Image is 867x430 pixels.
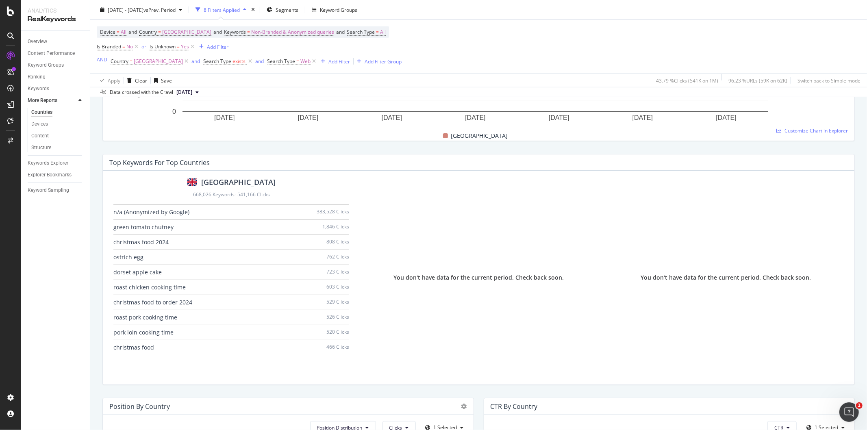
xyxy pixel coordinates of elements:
text: [DATE] [465,115,485,122]
div: Overview [28,37,47,46]
span: = [122,43,125,50]
a: Explorer Bookmarks [28,171,84,179]
div: 8 Filters Applied [204,6,240,13]
a: Keyword Sampling [28,186,84,195]
div: 526 Clicks [309,313,349,321]
span: = [158,28,161,35]
text: No. of Clicks [134,61,141,98]
div: pork loin cooking time [113,328,174,337]
div: Devices [31,120,48,128]
span: = [376,28,379,35]
a: More Reports [28,96,76,105]
span: Non-Branded & Anonymized queries [251,26,334,38]
span: 1 [856,402,863,409]
div: Add Filter Group [365,58,402,65]
button: AND [97,56,107,63]
a: Keywords [28,85,84,93]
div: 603 Clicks [309,283,349,291]
div: Structure [31,143,51,152]
div: 466 Clicks [309,343,349,352]
div: Add Filter [328,58,350,65]
div: green tomato chutney [113,223,174,231]
button: and [255,57,264,65]
div: Keywords Explorer [28,159,68,167]
div: More Reports [28,96,57,105]
div: Clear [135,77,147,84]
span: = [296,58,299,65]
a: Customize Chart in Explorer [776,127,848,134]
div: and [255,58,264,65]
div: ostrich egg [113,253,143,261]
div: christmas food [113,343,154,352]
a: Ranking [28,73,84,81]
div: christmas food to order 2024 [113,298,192,306]
div: Keyword Sampling [28,186,69,195]
div: 723 Clicks [309,268,349,276]
span: Customize Chart in Explorer [784,127,848,134]
a: Keyword Groups [28,61,84,69]
div: Explorer Bookmarks [28,171,72,179]
span: Segments [276,6,298,13]
text: [DATE] [382,115,402,122]
span: Search Type [347,28,375,35]
div: You don't have data for the current period. Check back soon. [393,274,564,282]
span: All [121,26,126,38]
div: RealKeywords [28,15,83,24]
div: Save [161,77,172,84]
text: [DATE] [716,115,736,122]
div: Ranking [28,73,46,81]
span: Country [139,28,157,35]
div: Keywords [28,85,49,93]
a: Keywords Explorer [28,159,84,167]
a: Structure [31,143,84,152]
text: [DATE] [632,115,653,122]
span: and [128,28,137,35]
div: n/a (Anonymized by Google) [113,208,189,216]
div: [GEOGRAPHIC_DATA] [187,177,276,188]
div: CTR By Country [491,402,538,410]
button: [DATE] - [DATE]vsPrev. Period [97,3,185,16]
span: exists [233,58,246,65]
div: Countries [31,108,52,117]
span: Device [100,28,115,35]
span: No [126,41,133,52]
div: 529 Clicks [309,298,349,306]
span: [GEOGRAPHIC_DATA] [451,131,508,141]
button: [DATE] [173,87,202,97]
div: 43.79 % Clicks ( 541K on 1M ) [656,77,718,84]
button: Apply [97,74,120,87]
span: = [117,28,120,35]
a: Countries [31,108,84,117]
div: Keyword Groups [320,6,357,13]
button: Clear [124,74,147,87]
div: times [250,6,256,14]
div: dorset apple cake [113,268,162,276]
div: Apply [108,77,120,84]
span: and [213,28,222,35]
a: Content Performance [28,49,84,58]
span: All [380,26,386,38]
text: [DATE] [298,115,318,122]
span: Is Branded [97,43,121,50]
div: Keyword Groups [28,61,64,69]
div: Switch back to Simple mode [797,77,860,84]
text: [DATE] [549,115,569,122]
div: Content Performance [28,49,75,58]
div: Position By Country [109,402,170,410]
a: Overview [28,37,84,46]
div: Analytics [28,7,83,15]
a: Devices [31,120,84,128]
span: 2024 Aug. 31st [176,89,192,96]
div: Top Keywords For Top Countries [109,159,210,167]
div: 383,528 Clicks [309,208,349,216]
iframe: Intercom live chat [839,402,859,422]
button: Add Filter [317,56,350,66]
span: [DATE] - [DATE] [108,6,143,13]
span: = [177,43,180,50]
span: [GEOGRAPHIC_DATA] [134,56,183,67]
span: Search Type [267,58,295,65]
button: Segments [263,3,302,16]
button: and [191,57,200,65]
span: = [247,28,250,35]
div: 668,026 Keywords - 541,166 Clicks [193,191,270,198]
